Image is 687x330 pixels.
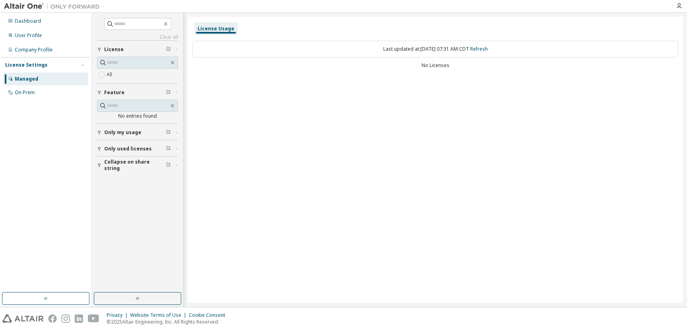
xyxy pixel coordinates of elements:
button: Only used licenses [97,140,178,158]
span: Feature [104,89,125,96]
img: youtube.svg [88,314,99,323]
img: facebook.svg [48,314,57,323]
p: © 2025 Altair Engineering, Inc. All Rights Reserved. [107,318,230,325]
div: User Profile [15,32,42,39]
button: License [97,41,178,58]
div: No Licenses [192,62,678,69]
div: Company Profile [15,47,53,53]
span: Clear filter [166,162,171,168]
div: Website Terms of Use [130,312,189,318]
div: Dashboard [15,18,41,24]
span: License [104,46,124,53]
button: Feature [97,84,178,101]
div: Managed [15,76,38,82]
div: Privacy [107,312,130,318]
span: Only used licenses [104,146,152,152]
span: Only my usage [104,129,141,136]
span: Clear filter [166,46,171,53]
img: altair_logo.svg [2,314,44,323]
button: Collapse on share string [97,156,178,174]
img: instagram.svg [61,314,70,323]
label: All [107,70,114,79]
a: Clear all [97,34,178,40]
img: Altair One [4,2,104,10]
span: Clear filter [166,146,171,152]
div: No entries found [97,113,178,119]
span: Collapse on share string [104,159,166,172]
div: License Usage [198,26,234,32]
img: linkedin.svg [75,314,83,323]
div: Cookie Consent [189,312,230,318]
a: Refresh [470,45,488,52]
div: On Prem [15,89,35,96]
span: Clear filter [166,129,171,136]
span: Clear filter [166,89,171,96]
div: Last updated at: [DATE] 07:31 AM CDT [192,41,678,57]
button: Only my usage [97,124,178,141]
div: License Settings [5,62,48,68]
